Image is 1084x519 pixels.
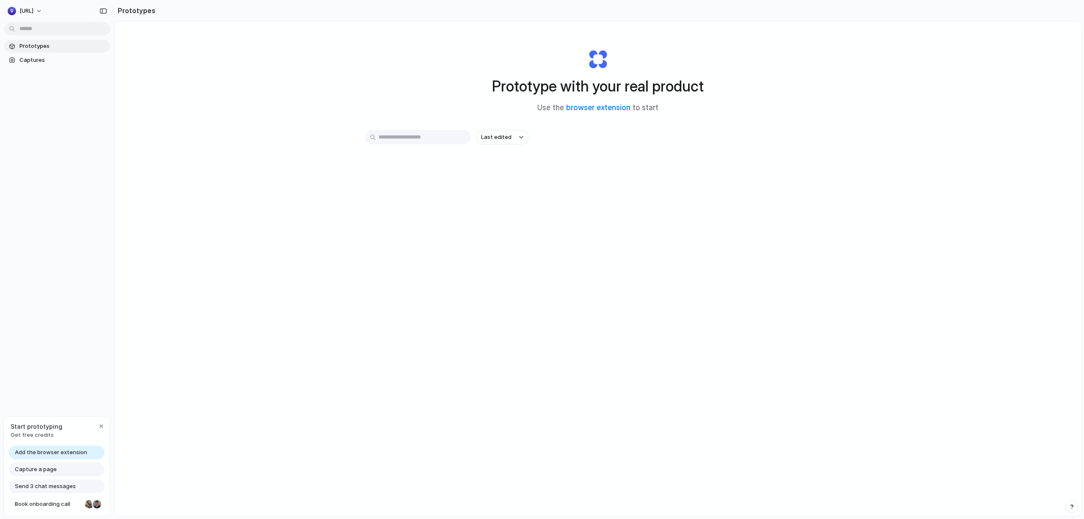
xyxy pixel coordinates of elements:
span: Last edited [481,133,512,142]
span: Captures [19,56,107,64]
div: Nicole Kubica [84,499,94,509]
a: Prototypes [4,40,110,53]
a: Captures [4,54,110,67]
button: Last edited [476,130,528,144]
h2: Prototypes [114,6,155,16]
a: Book onboarding call [9,497,105,511]
a: Add the browser extension [9,446,105,459]
span: Capture a page [15,465,57,474]
div: Christian Iacullo [92,499,102,509]
span: Prototypes [19,42,107,50]
span: Get free credits [11,431,62,439]
span: Start prototyping [11,422,62,431]
button: [URL] [4,4,47,18]
span: Use the to start [537,103,658,114]
span: Add the browser extension [15,448,87,457]
h1: Prototype with your real product [492,75,704,97]
span: Book onboarding call [15,500,82,508]
span: [URL] [19,7,33,15]
span: Send 3 chat messages [15,482,76,491]
a: browser extension [566,103,630,112]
